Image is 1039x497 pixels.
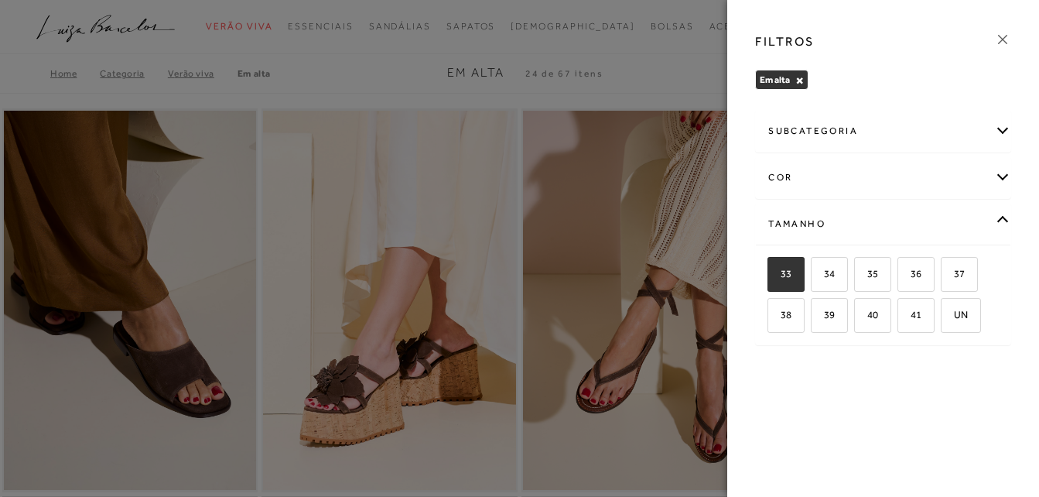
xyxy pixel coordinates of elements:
[812,309,835,320] span: 39
[808,269,824,284] input: 34
[808,310,824,325] input: 39
[895,269,911,284] input: 36
[760,74,790,85] span: Em alta
[756,111,1010,152] div: subcategoria
[769,268,791,279] span: 33
[938,269,954,284] input: 37
[765,310,781,325] input: 38
[755,33,815,50] h3: FILTROS
[899,309,921,320] span: 41
[942,309,968,320] span: UN
[795,75,804,86] button: Em alta Close
[899,268,921,279] span: 36
[856,268,878,279] span: 35
[756,204,1010,245] div: Tamanho
[756,157,1010,198] div: cor
[812,268,835,279] span: 34
[852,269,867,284] input: 35
[765,269,781,284] input: 33
[852,310,867,325] input: 40
[856,309,878,320] span: 40
[938,310,954,325] input: UN
[895,310,911,325] input: 41
[942,268,965,279] span: 37
[769,309,791,320] span: 38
